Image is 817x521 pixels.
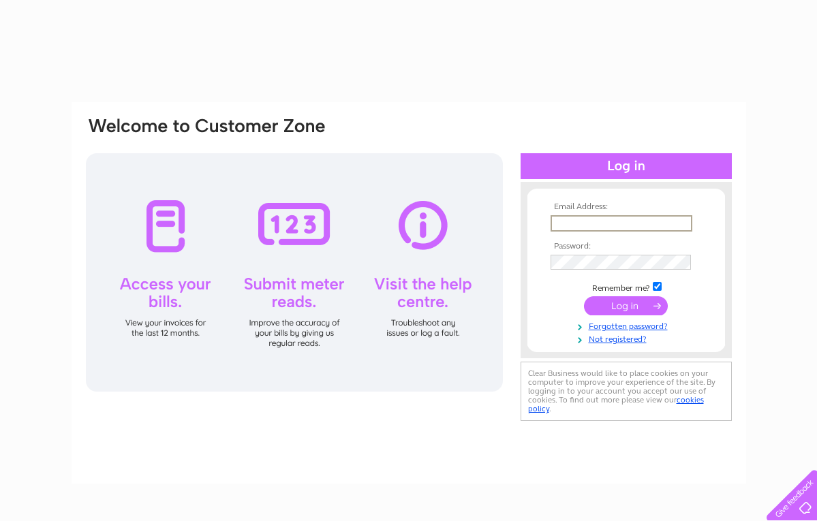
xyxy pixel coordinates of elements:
td: Remember me? [547,280,705,294]
th: Email Address: [547,202,705,212]
a: Forgotten password? [551,319,705,332]
input: Submit [584,296,668,315]
a: Not registered? [551,332,705,345]
a: cookies policy [528,395,704,413]
div: Clear Business would like to place cookies on your computer to improve your experience of the sit... [521,362,732,421]
th: Password: [547,242,705,251]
